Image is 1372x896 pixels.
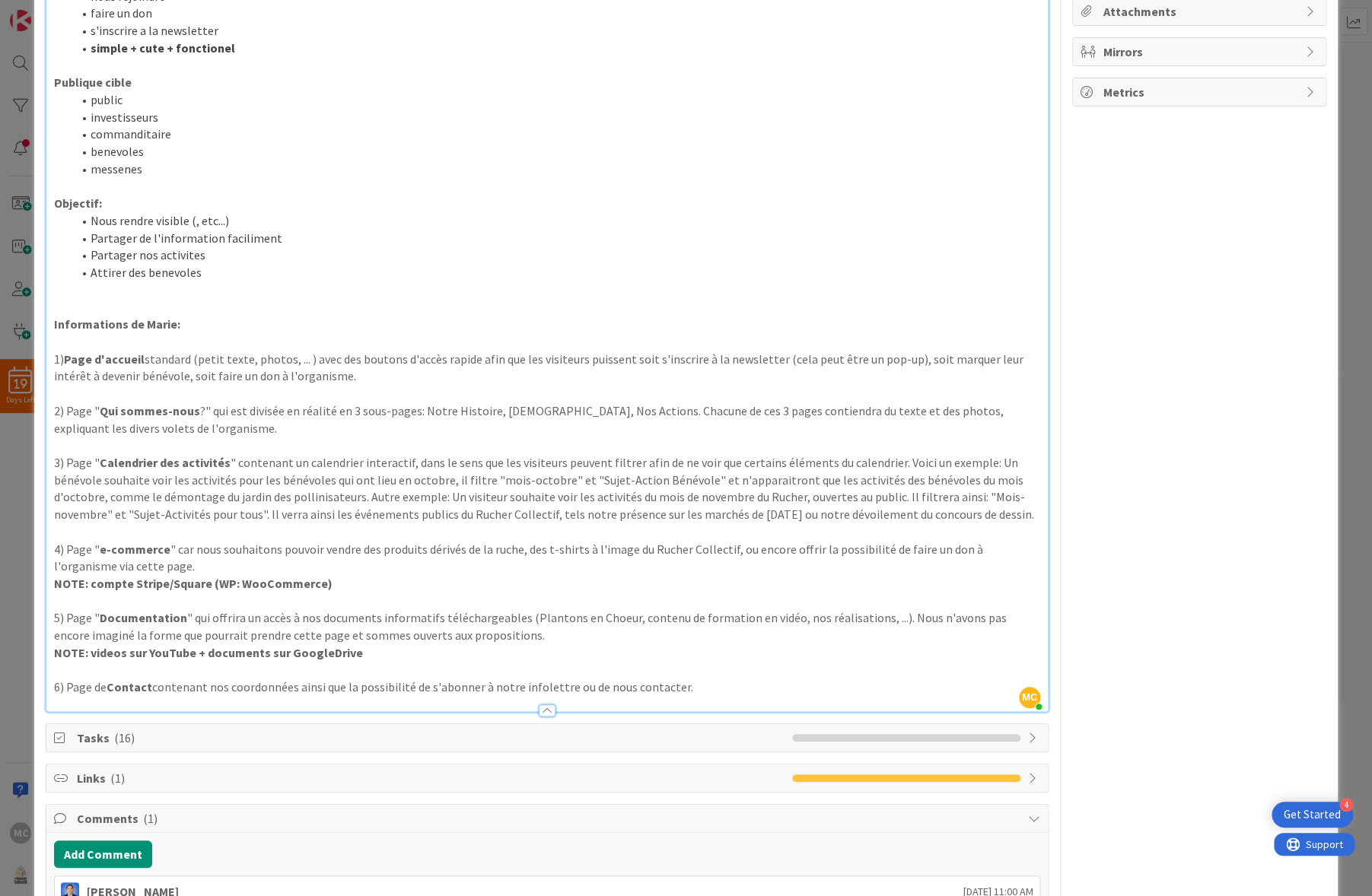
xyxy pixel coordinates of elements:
strong: Qui sommes-nous [100,403,200,418]
p: 3) Page " " contenant un calendrier interactif, dans le sens que les visiteurs peuvent filtrer af... [54,454,1040,523]
span: MC [1019,687,1040,708]
div: Get Started [1284,807,1341,822]
span: ( 1 ) [143,811,158,826]
p: 5) Page " " qui offrira un accès à nos documents informatifs téléchargeables (Plantons en Choeur,... [54,609,1040,643]
span: Tasks [77,729,785,747]
li: messenes [72,160,1040,178]
p: 4) Page " " car nous souhaitons pouvoir vendre des produits dérivés de la ruche, des t-shirts à l... [54,541,1040,575]
div: Open Get Started checklist, remaining modules: 4 [1272,802,1353,828]
li: commanditaire [72,126,1040,143]
strong: Page d'accueil [64,351,145,367]
strong: Publique cible [54,75,132,90]
strong: e-commerce [100,542,170,557]
span: ( 16 ) [114,730,135,745]
li: Attirer des benevoles [72,264,1040,281]
li: benevoles [72,143,1040,160]
p: 1) standard (petit texte, photos, ... ) avec des boutons d'accès rapide afin que les visiteurs pu... [54,351,1040,385]
strong: Calendrier des activités [100,455,231,470]
span: ( 1 ) [110,770,125,786]
strong: NOTE: compte Stripe/Square (WP: WooCommerce) [54,576,333,591]
span: Comments [77,809,1020,828]
li: public [72,91,1040,109]
strong: Documentation [100,610,187,625]
span: Metrics [1103,83,1298,101]
span: Support [32,2,69,21]
span: Attachments [1103,2,1298,21]
strong: Objectif: [54,195,102,211]
li: investisseurs [72,109,1040,126]
span: Links [77,769,785,787]
button: Add Comment [54,840,152,868]
strong: Informations de Marie: [54,316,180,332]
strong: NOTE: videos sur YouTube + documents sur GoogleDrive [54,645,363,660]
li: Partager nos activites [72,246,1040,264]
strong: simple + cute + fonctionel [91,40,235,56]
strong: Contact [107,679,152,694]
li: Partager de l'information faciliment [72,230,1040,247]
span: Mirrors [1103,43,1298,61]
li: faire un don [72,5,1040,22]
li: Nous rendre visible (, etc...) [72,212,1040,230]
li: s'inscrire a la newsletter [72,22,1040,40]
p: 6) Page de contenant nos coordonnées ainsi que la possibilité de s'abonner à notre infolettre ou ... [54,678,1040,696]
p: 2) Page " ?" qui est divisée en réalité en 3 sous-pages: Notre Histoire, [DEMOGRAPHIC_DATA], Nos ... [54,402,1040,437]
div: 4 [1339,798,1353,812]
